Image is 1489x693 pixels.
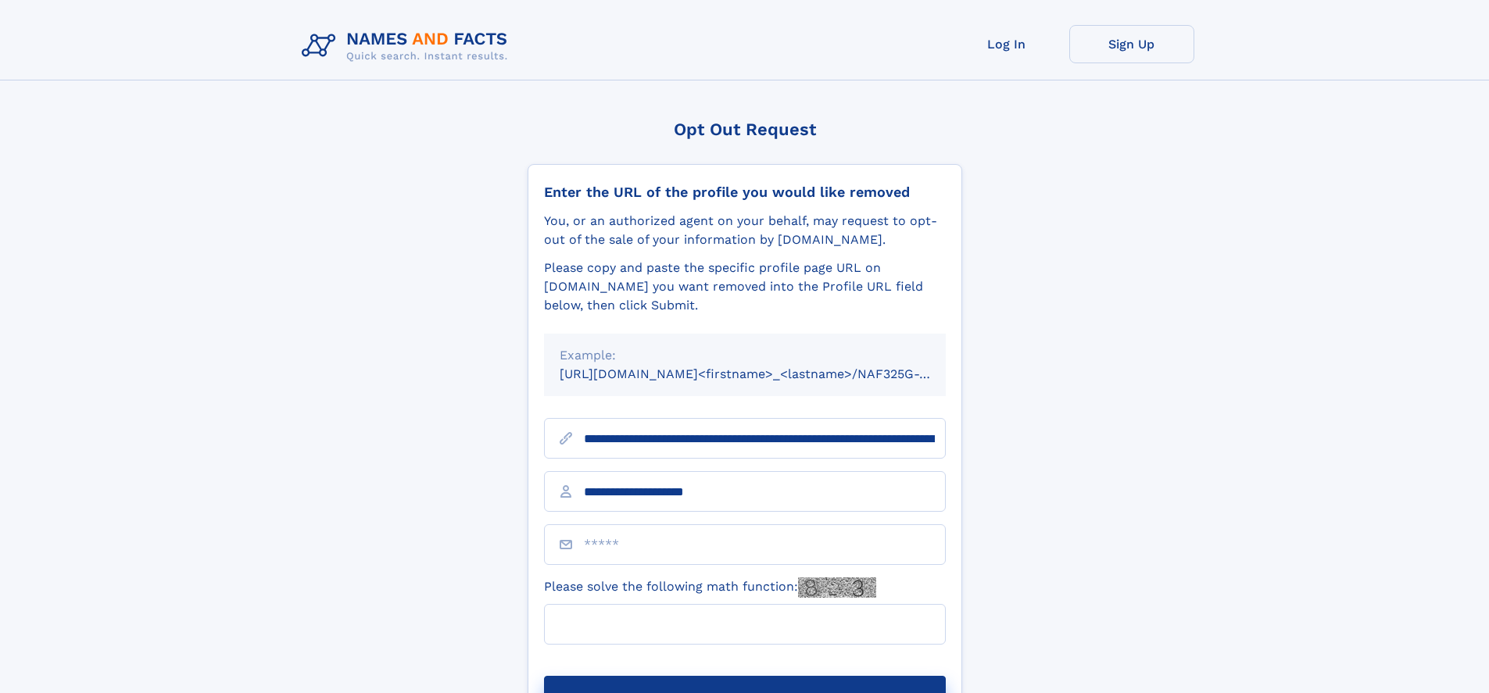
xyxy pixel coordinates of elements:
[1069,25,1194,63] a: Sign Up
[544,212,946,249] div: You, or an authorized agent on your behalf, may request to opt-out of the sale of your informatio...
[544,259,946,315] div: Please copy and paste the specific profile page URL on [DOMAIN_NAME] you want removed into the Pr...
[295,25,521,67] img: Logo Names and Facts
[544,577,876,598] label: Please solve the following math function:
[944,25,1069,63] a: Log In
[544,184,946,201] div: Enter the URL of the profile you would like removed
[560,346,930,365] div: Example:
[528,120,962,139] div: Opt Out Request
[560,366,975,381] small: [URL][DOMAIN_NAME]<firstname>_<lastname>/NAF325G-xxxxxxxx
